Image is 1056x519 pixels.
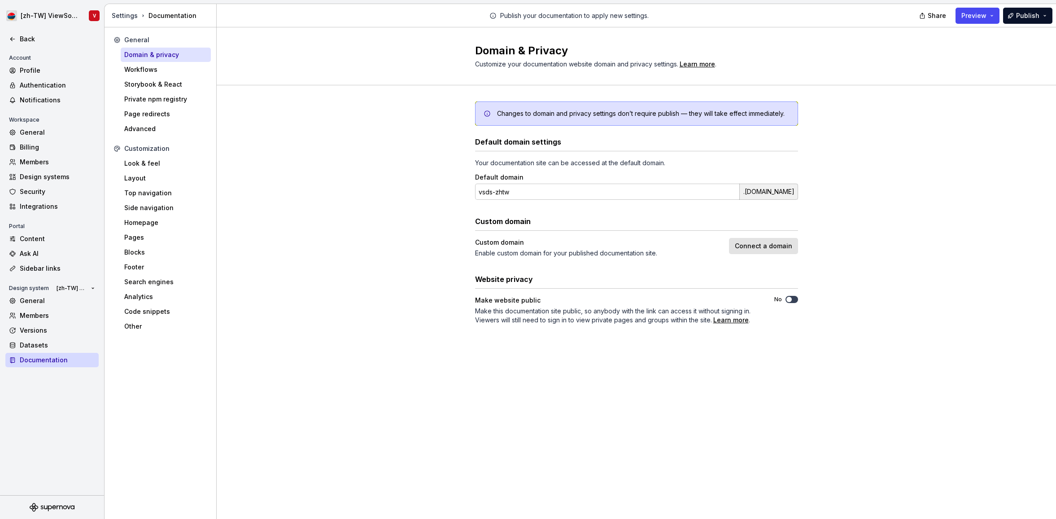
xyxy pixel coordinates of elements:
[713,316,749,325] a: Learn more
[5,323,99,338] a: Versions
[121,122,211,136] a: Advanced
[20,128,95,137] div: General
[735,242,792,251] span: Connect a domain
[124,248,207,257] div: Blocks
[121,319,211,334] a: Other
[124,189,207,198] div: Top navigation
[774,296,782,303] label: No
[121,107,211,121] a: Page redirects
[475,296,541,305] div: Make website public
[475,249,724,258] div: Enable custom domain for your published documentation site.
[124,124,207,133] div: Advanced
[475,136,561,147] h3: Default domain settings
[5,199,99,214] a: Integrations
[475,274,533,285] h3: Website privacy
[124,233,207,242] div: Pages
[124,277,207,286] div: Search engines
[30,503,74,512] svg: Supernova Logo
[739,184,798,200] div: .[DOMAIN_NAME]
[124,174,207,183] div: Layout
[20,311,95,320] div: Members
[124,65,207,74] div: Workflows
[5,125,99,140] a: General
[5,308,99,323] a: Members
[20,264,95,273] div: Sidebar links
[678,61,716,68] span: .
[497,109,785,118] div: Changes to domain and privacy settings don’t require publish — they will take effect immediately.
[5,221,28,232] div: Portal
[20,66,95,75] div: Profile
[20,172,95,181] div: Design systems
[121,260,211,274] a: Footer
[121,201,211,215] a: Side navigation
[112,11,213,20] div: Documentation
[475,307,758,325] span: .
[5,140,99,154] a: Billing
[121,290,211,304] a: Analytics
[5,353,99,367] a: Documentation
[5,155,99,169] a: Members
[1003,8,1052,24] button: Publish
[475,216,531,227] h3: Custom domain
[5,32,99,46] a: Back
[124,110,207,119] div: Page redirects
[20,356,95,365] div: Documentation
[20,96,95,105] div: Notifications
[475,238,524,247] div: Custom domain
[500,11,649,20] p: Publish your documentation to apply new settings.
[124,50,207,59] div: Domain & privacy
[121,275,211,289] a: Search engines
[5,232,99,246] a: Content
[680,60,715,69] a: Learn more
[5,261,99,276] a: Sidebar links
[5,246,99,261] a: Ask AI
[475,307,751,324] span: Make this documentation site public, so anybody with the link can access it without signing in. V...
[124,322,207,331] div: Other
[121,216,211,230] a: Homepage
[20,326,95,335] div: Versions
[5,114,43,125] div: Workspace
[121,304,211,319] a: Code snippets
[928,11,946,20] span: Share
[93,12,96,19] div: V
[121,48,211,62] a: Domain & privacy
[6,10,17,21] img: c932e1d8-b7d6-4eaa-9a3f-1bdf2902ae77.png
[5,63,99,78] a: Profile
[121,186,211,200] a: Top navigation
[5,170,99,184] a: Design systems
[124,218,207,227] div: Homepage
[5,78,99,92] a: Authentication
[112,11,138,20] button: Settings
[20,143,95,152] div: Billing
[5,338,99,352] a: Datasets
[124,307,207,316] div: Code snippets
[121,92,211,106] a: Private npm registry
[5,93,99,107] a: Notifications
[5,185,99,199] a: Security
[475,173,524,182] label: Default domain
[20,234,95,243] div: Content
[20,249,95,258] div: Ask AI
[475,60,678,68] span: Customize your documentation website domain and privacy settings.
[729,238,798,254] button: Connect a domain
[1016,11,1039,20] span: Publish
[121,230,211,245] a: Pages
[20,158,95,167] div: Members
[20,35,95,44] div: Back
[121,77,211,92] a: Storybook & React
[5,294,99,308] a: General
[124,144,207,153] div: Customization
[20,202,95,211] div: Integrations
[475,158,798,167] div: Your documentation site can be accessed at the default domain.
[121,62,211,77] a: Workflows
[124,35,207,44] div: General
[915,8,952,24] button: Share
[5,53,35,63] div: Account
[961,11,986,20] span: Preview
[20,296,95,305] div: General
[20,81,95,90] div: Authentication
[124,292,207,301] div: Analytics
